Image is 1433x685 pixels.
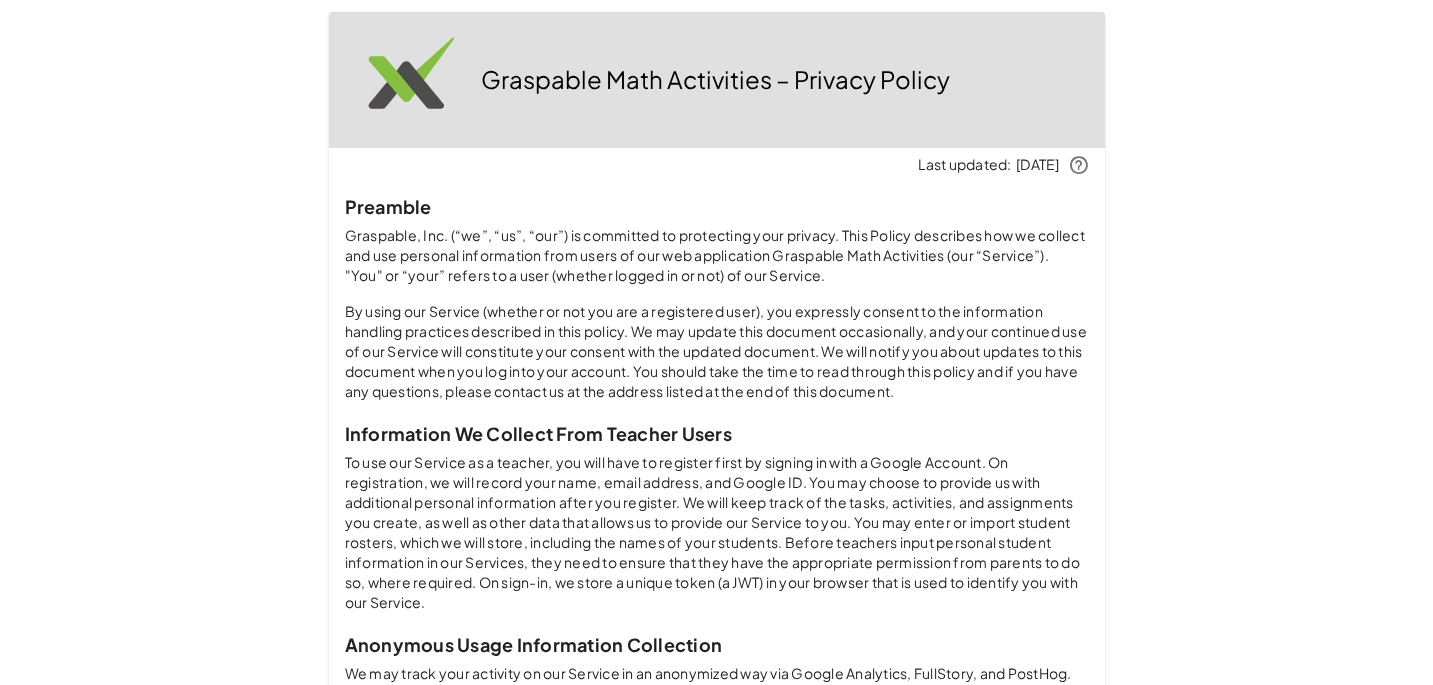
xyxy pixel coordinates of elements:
p: Last updated: [DATE] [345,155,1089,175]
h3: Preamble [345,195,1089,218]
h3: Anonymous Usage Information Collection [345,633,1089,656]
div: Graspable Math Activities – Privacy Policy [329,12,1105,148]
p: To use our Service as a teacher, you will have to register first by signing in with a Google Acco... [345,453,1089,613]
img: gm-logo-CxLEg8GM.svg [345,20,465,140]
h3: Information We Collect From Teacher Users [345,422,1089,445]
p: Graspable, Inc. (“we”, “us”, “our”) is committed to protecting your privacy. This Policy describe... [345,226,1089,286]
p: By using our Service (whether or not you are a registered user), you expressly consent to the inf... [345,302,1089,402]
